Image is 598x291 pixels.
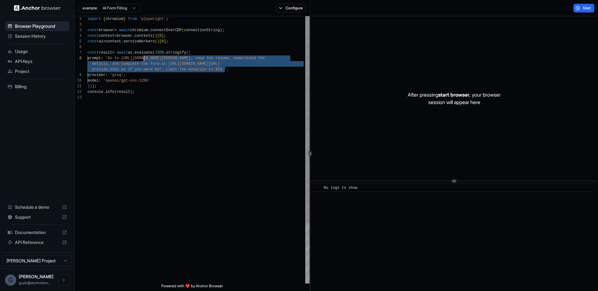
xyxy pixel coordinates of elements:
span: ) [90,84,92,88]
div: Billing [5,82,69,92]
span: const [88,39,99,44]
div: 10 [75,78,82,83]
span: prompt [88,56,101,60]
span: : [99,79,101,83]
span: const [88,28,99,32]
span: console [88,90,103,94]
div: Session History [5,31,69,41]
span: { [103,17,105,21]
span: from [128,17,137,21]
div: 2 [75,22,82,27]
span: . [132,34,135,38]
span: [ [157,34,159,38]
span: 'openai/gpt-oss-120b' [103,79,150,83]
span: ; [166,17,168,21]
span: ad the resume, understand the [200,56,265,60]
span: model [88,79,99,83]
div: 12 [75,89,82,95]
span: } [88,84,90,88]
span: ) [155,34,157,38]
span: const [88,34,99,38]
span: Project [15,68,67,74]
span: ; [132,90,135,94]
span: ( [114,90,116,94]
span: serviceWorkers [123,39,155,44]
span: = [114,28,116,32]
span: JSON [155,50,164,55]
span: browser [99,28,114,32]
span: result [117,90,130,94]
span: API Reference [15,239,59,246]
span: , [123,73,126,77]
span: ( [155,39,157,44]
span: } [123,17,126,21]
span: . [103,90,105,94]
span: n to $10.' [204,67,226,72]
span: ) [220,28,222,32]
span: 0 [159,34,161,38]
span: ( [153,34,155,38]
div: 11 [75,83,82,89]
span: = [114,34,116,38]
span: : [101,56,103,60]
button: Configure [276,4,306,12]
div: Documentation [5,227,69,237]
div: 13 [75,95,82,100]
span: await [119,28,130,32]
span: ) [92,84,94,88]
span: [ [159,39,161,44]
span: contexts [135,34,153,38]
p: After pressing , your browser session will appear here [408,91,501,106]
span: Documentation [15,229,59,236]
div: 7 [75,50,82,55]
div: 1 [75,16,82,22]
div: Browser Playground [5,21,69,31]
span: ​ [316,185,319,191]
span: evaluate [135,50,153,55]
div: 4 [75,33,82,39]
div: 6 [75,44,82,50]
div: Usage [5,46,69,56]
span: [DOMAIN_NAME][URL] [179,62,220,66]
span: result [99,50,112,55]
div: Support [5,212,69,222]
span: 'groq' [110,73,123,77]
span: await [117,50,128,55]
span: example: [83,6,98,11]
span: info [106,90,115,94]
span: ] [164,39,166,44]
span: ) [130,90,132,94]
img: Anchor Logo [14,5,61,11]
button: Open menu [58,274,69,286]
span: . [148,28,150,32]
span: Support [15,214,59,220]
span: Schedule a demo [15,204,59,210]
span: ( [153,50,155,55]
span: ) [157,39,159,44]
div: Schedule a demo [5,202,69,212]
span: context [99,34,114,38]
div: 5 [75,39,82,44]
div: G [5,274,16,286]
div: 8 [75,55,82,61]
span: ai [99,39,103,44]
span: . [132,50,135,55]
span: ai [128,50,132,55]
span: Usage [15,48,67,55]
span: preview.html as if you were her. Limit the donatio [92,67,204,72]
span: chromium [130,28,148,32]
span: 0 [162,39,164,44]
span: provider [88,73,106,77]
span: ; [164,34,166,38]
span: ( [182,28,184,32]
span: connectionString [184,28,220,32]
span: . [121,39,123,44]
span: guyh@anchorbrowser.io [19,280,51,285]
span: Browser Playground [15,23,67,29]
span: 'Go to [URL][DOMAIN_NAME][PERSON_NAME], re [106,56,200,60]
span: const [88,50,99,55]
span: . [164,50,166,55]
span: ; [166,39,168,44]
button: Start [573,4,594,12]
span: stringify [166,50,186,55]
